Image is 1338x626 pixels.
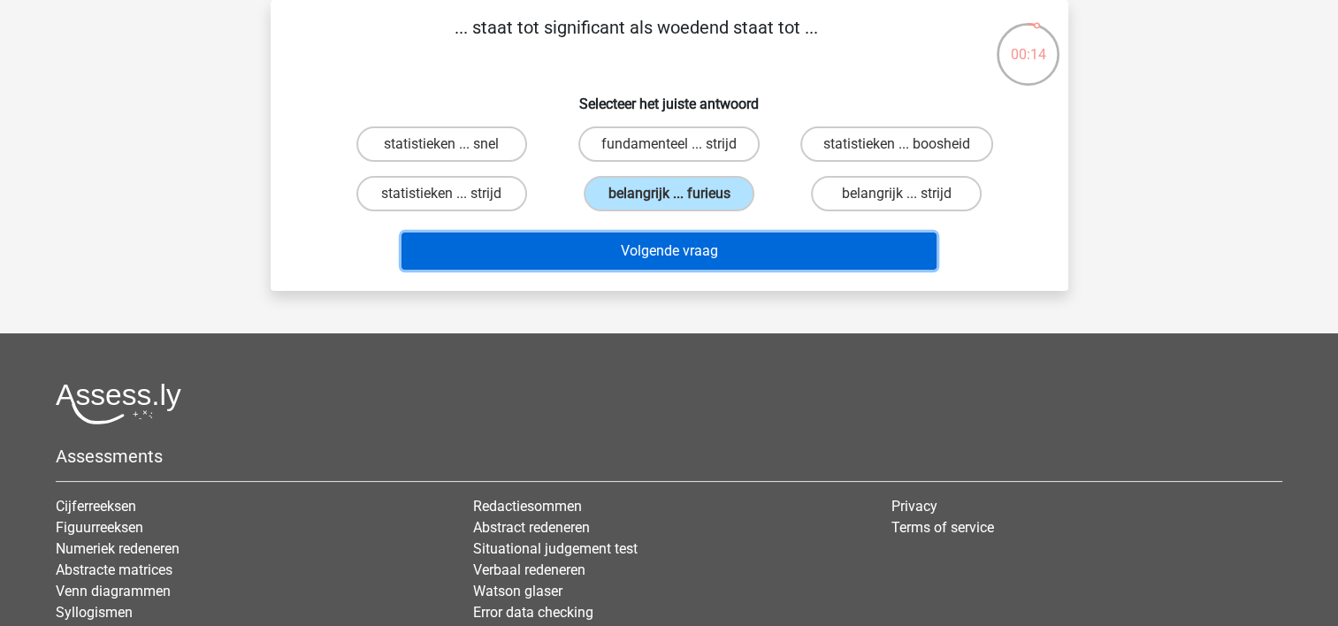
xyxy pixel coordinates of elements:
[56,383,181,424] img: Assessly logo
[473,498,582,515] a: Redactiesommen
[584,176,754,211] label: belangrijk ... furieus
[56,519,143,536] a: Figuurreeksen
[299,14,974,67] p: ... staat tot significant als woedend staat tot ...
[56,604,133,621] a: Syllogismen
[473,583,562,599] a: Watson glaser
[356,176,527,211] label: statistieken ... strijd
[578,126,760,162] label: fundamenteel ... strijd
[811,176,982,211] label: belangrijk ... strijd
[356,126,527,162] label: statistieken ... snel
[891,498,937,515] a: Privacy
[401,233,937,270] button: Volgende vraag
[299,81,1040,112] h6: Selecteer het juiste antwoord
[473,604,593,621] a: Error data checking
[56,498,136,515] a: Cijferreeksen
[995,21,1061,65] div: 00:14
[800,126,993,162] label: statistieken ... boosheid
[56,446,1282,467] h5: Assessments
[473,540,638,557] a: Situational judgement test
[56,540,180,557] a: Numeriek redeneren
[891,519,994,536] a: Terms of service
[56,561,172,578] a: Abstracte matrices
[473,561,585,578] a: Verbaal redeneren
[56,583,171,599] a: Venn diagrammen
[473,519,590,536] a: Abstract redeneren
